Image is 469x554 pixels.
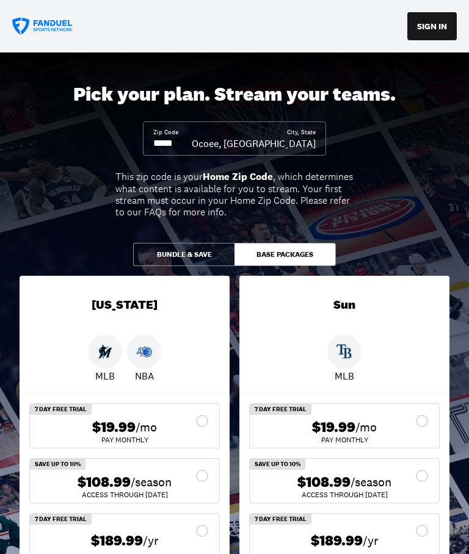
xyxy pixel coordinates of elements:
span: $19.99 [312,419,355,436]
button: Bundle & Save [133,243,234,266]
span: /yr [143,532,159,549]
span: /season [131,473,172,491]
p: NBA [135,369,154,383]
div: 7 Day Free Trial [30,514,92,525]
div: 7 Day Free Trial [30,404,92,415]
div: 7 Day Free Trial [250,514,311,525]
div: City, State [287,128,316,137]
span: $19.99 [92,419,136,436]
div: This zip code is your , which determines what content is available for you to stream. Your first ... [115,171,354,218]
span: $108.99 [78,473,131,491]
img: Magic [136,344,152,359]
div: ACCESS THROUGH [DATE] [260,491,429,498]
div: 7 Day Free Trial [250,404,311,415]
span: $108.99 [297,473,351,491]
span: $189.99 [91,532,143,550]
span: $189.99 [311,532,363,550]
div: [US_STATE] [20,276,230,334]
div: Zip Code [153,128,178,137]
span: /mo [355,419,377,436]
div: Pay Monthly [260,436,429,444]
b: Home Zip Code [203,170,273,183]
div: Save Up To 10% [250,459,305,470]
span: /yr [363,532,379,549]
img: Rays [336,344,352,359]
p: MLB [95,369,115,383]
div: Pick your plan. Stream your teams. [73,83,396,106]
div: Pay Monthly [40,436,209,444]
span: /season [351,473,391,491]
div: Ocoee, [GEOGRAPHIC_DATA] [192,137,316,150]
div: Save Up To 10% [30,459,85,470]
span: /mo [136,419,157,436]
button: SIGN IN [407,12,457,40]
button: Base Packages [234,243,336,266]
img: Marlins [97,344,113,359]
div: Sun [239,276,449,334]
div: ACCESS THROUGH [DATE] [40,491,209,498]
p: MLB [335,369,354,383]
